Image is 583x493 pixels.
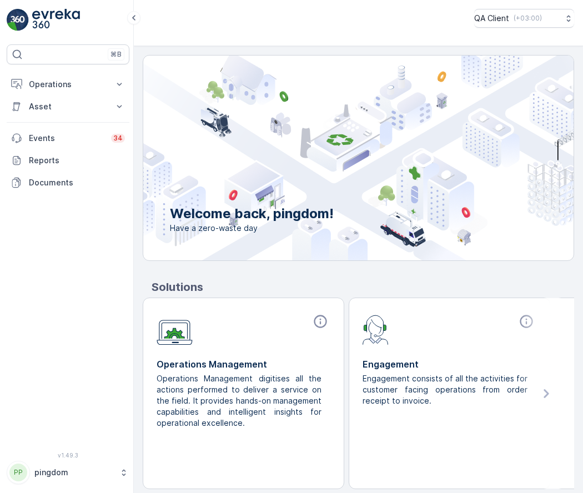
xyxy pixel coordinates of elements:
a: Documents [7,172,129,194]
span: v 1.49.3 [7,452,129,459]
p: Documents [29,177,125,188]
div: PP [9,464,27,481]
p: Solutions [152,279,574,295]
img: module-icon [363,314,389,345]
p: Engagement consists of all the activities for customer facing operations from order receipt to in... [363,373,527,406]
img: city illustration [93,56,574,260]
a: Reports [7,149,129,172]
button: Operations [7,73,129,95]
p: ( +03:00 ) [514,14,542,23]
img: logo_light-DOdMpM7g.png [32,9,80,31]
p: pingdom [34,467,114,478]
button: QA Client(+03:00) [474,9,574,28]
p: Events [29,133,104,144]
p: Asset [29,101,107,112]
span: Have a zero-waste day [170,223,334,234]
img: logo [7,9,29,31]
button: PPpingdom [7,461,129,484]
p: Engagement [363,358,536,371]
p: 34 [113,134,123,143]
p: Reports [29,155,125,166]
p: Operations [29,79,107,90]
a: Events34 [7,127,129,149]
p: Operations Management [157,358,330,371]
p: QA Client [474,13,509,24]
p: ⌘B [110,50,122,59]
img: module-icon [157,314,193,345]
p: Operations Management digitises all the actions performed to deliver a service on the field. It p... [157,373,321,429]
p: Welcome back, pingdom! [170,205,334,223]
button: Asset [7,95,129,118]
